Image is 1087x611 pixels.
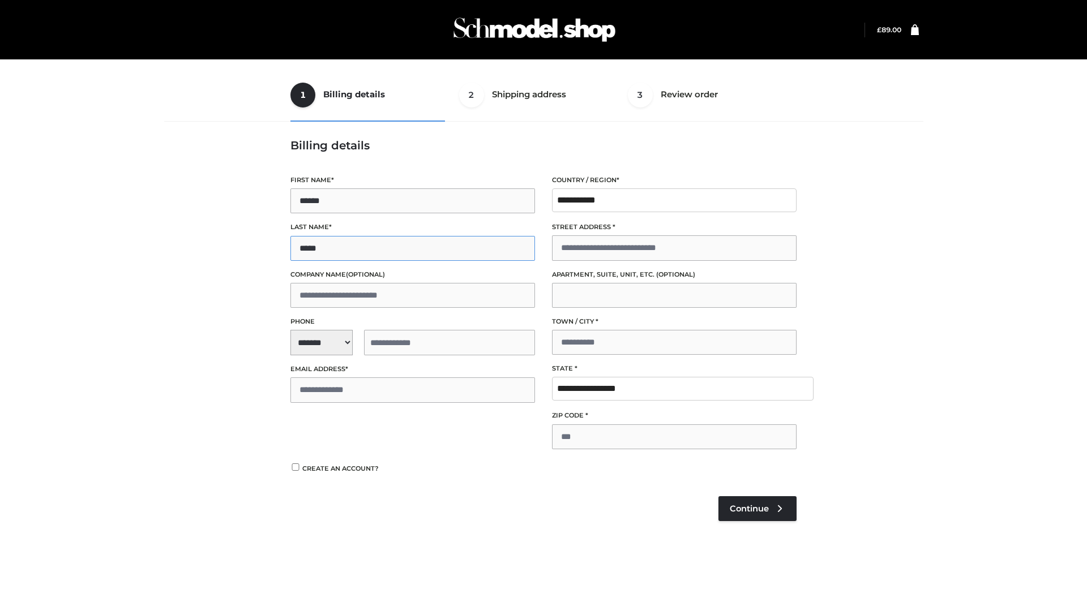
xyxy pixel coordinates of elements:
label: Email address [290,364,535,375]
bdi: 89.00 [877,25,901,34]
a: Continue [718,496,797,521]
input: Create an account? [290,463,301,471]
label: Apartment, suite, unit, etc. [552,269,797,280]
label: Phone [290,316,535,327]
label: State [552,363,797,374]
label: Company name [290,269,535,280]
span: Create an account? [302,464,379,472]
span: Continue [730,504,769,514]
img: Schmodel Admin 964 [450,7,619,52]
a: £89.00 [877,25,901,34]
span: (optional) [346,270,385,278]
h3: Billing details [290,139,797,152]
span: (optional) [656,270,695,278]
label: ZIP Code [552,410,797,421]
label: Town / City [552,316,797,327]
label: Last name [290,222,535,233]
span: £ [877,25,881,34]
label: First name [290,175,535,186]
label: Country / Region [552,175,797,186]
label: Street address [552,222,797,233]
